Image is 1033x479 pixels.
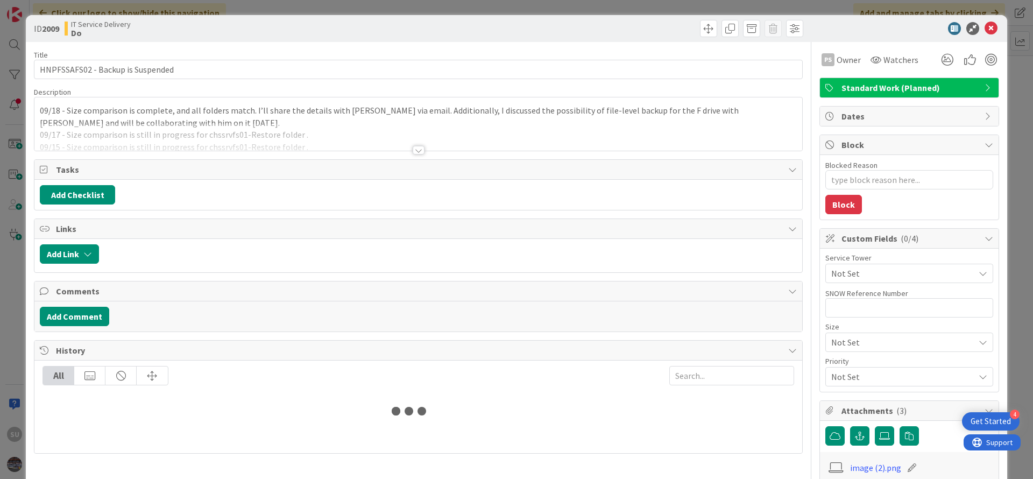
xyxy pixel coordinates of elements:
span: Comments [56,285,783,298]
span: Links [56,222,783,235]
div: Size [825,323,993,330]
div: PS [822,53,834,66]
span: Standard Work (Planned) [841,81,979,94]
div: Open Get Started checklist, remaining modules: 4 [962,412,1020,431]
div: All [43,367,74,385]
button: Add Checklist [40,185,115,205]
span: IT Service Delivery [71,20,131,29]
span: ( 0/4 ) [901,233,918,244]
button: Add Comment [40,307,109,326]
span: Description [34,87,71,97]
div: Get Started [971,416,1011,427]
span: Attachments [841,404,979,417]
label: Blocked Reason [825,160,878,170]
button: Add Link [40,244,99,264]
span: Custom Fields [841,232,979,245]
input: Search... [669,366,794,385]
b: Do [71,29,131,37]
span: ( 3 ) [896,405,907,416]
span: History [56,344,783,357]
label: SNOW Reference Number [825,288,908,298]
span: Support [23,2,49,15]
span: ID [34,22,59,35]
span: Watchers [883,53,918,66]
button: Block [825,195,862,214]
b: 2009 [42,23,59,34]
span: Not Set [831,369,969,384]
span: Not Set [831,335,969,350]
div: Priority [825,357,993,365]
p: 09/18 - Size comparison is complete, and all folders match. I’ll share the details with [PERSON_N... [40,104,797,129]
div: 4 [1010,410,1020,419]
a: image (2).png [850,461,901,474]
span: Dates [841,110,979,123]
span: Tasks [56,163,783,176]
div: Service Tower [825,254,993,262]
span: Not Set [831,267,974,280]
label: Title [34,50,48,60]
span: Block [841,138,979,151]
input: type card name here... [34,60,803,79]
span: Owner [837,53,861,66]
